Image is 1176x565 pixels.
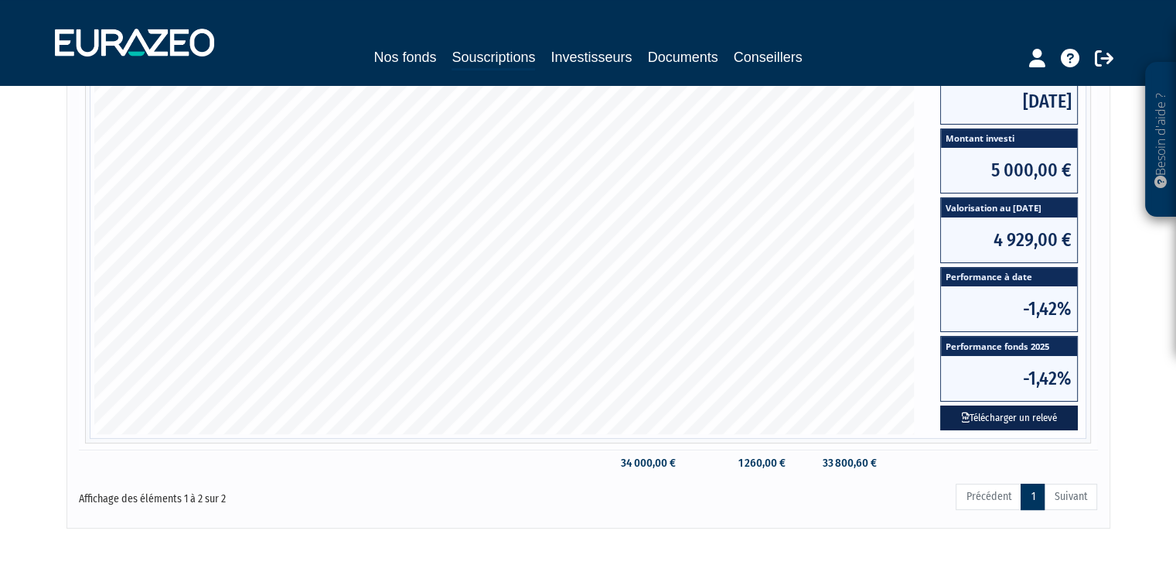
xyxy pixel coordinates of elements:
button: Télécharger un relevé [940,406,1078,431]
a: Souscriptions [452,46,535,70]
p: Besoin d'aide ? [1152,70,1170,210]
span: Montant investi [941,129,1077,149]
a: Conseillers [734,46,803,68]
span: -1,42% [941,286,1077,331]
span: -1,42% [941,356,1077,401]
a: 1 [1021,484,1045,510]
a: Nos fonds [373,46,436,68]
a: Documents [648,46,718,68]
span: Valorisation au [DATE] [941,198,1077,217]
td: 34 000,00 € [588,450,683,477]
span: [DATE] [941,79,1077,124]
img: 1732889491-logotype_eurazeo_blanc_rvb.png [55,29,214,56]
td: 33 800,60 € [793,450,885,477]
span: 4 929,00 € [941,217,1077,262]
td: 1 260,00 € [683,450,793,477]
div: Affichage des éléments 1 à 2 sur 2 [79,482,490,507]
span: Performance à date [941,268,1077,287]
a: Investisseurs [551,46,632,68]
span: 5 000,00 € [941,148,1077,193]
span: Performance fonds 2025 [941,337,1077,356]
